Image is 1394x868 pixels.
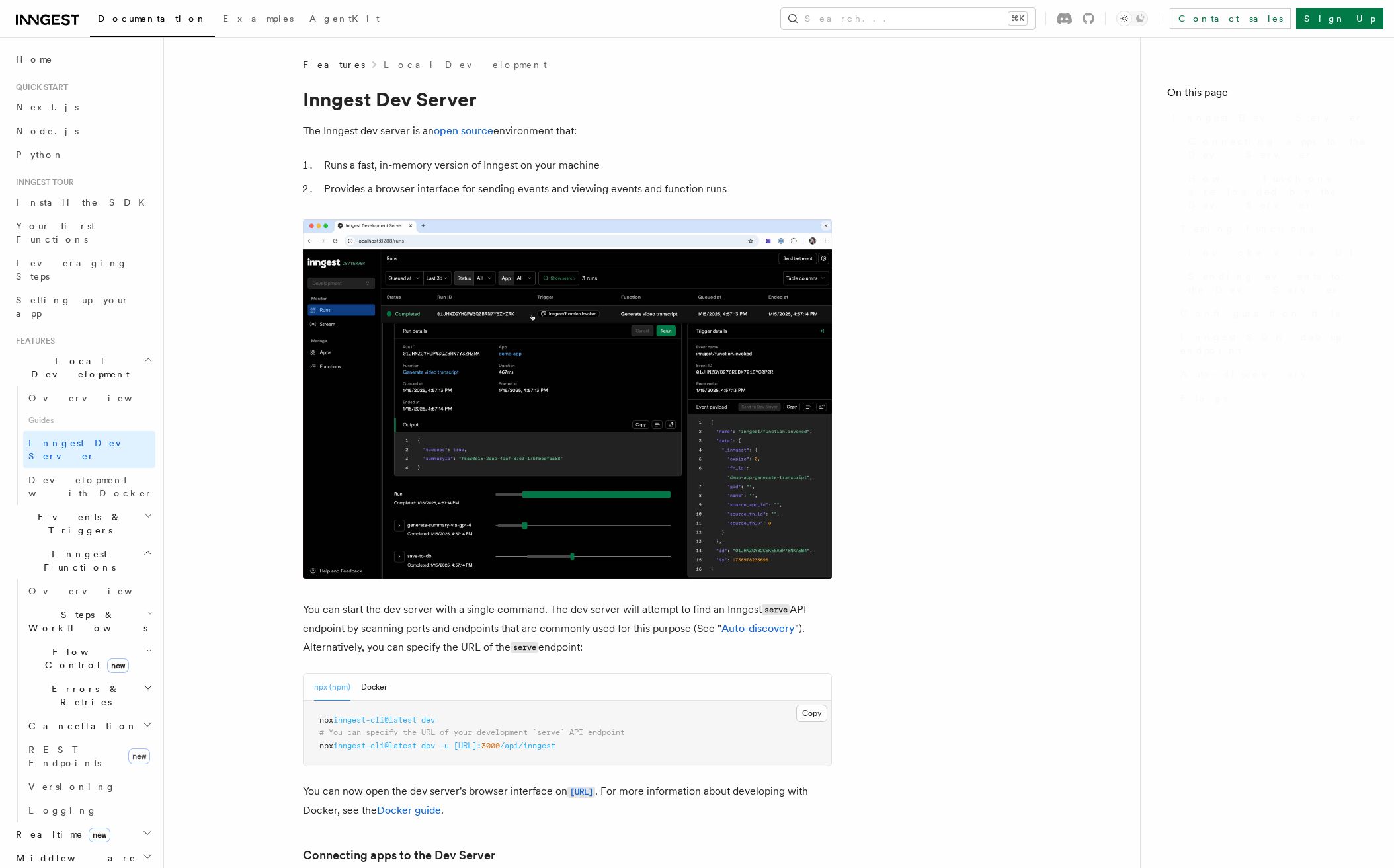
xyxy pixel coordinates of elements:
span: Cancellation [23,719,138,732]
span: Realtime [11,828,110,841]
div: Inngest Functions [11,579,155,822]
button: Inngest Functions [11,542,155,579]
span: dev [421,715,435,725]
a: Overview [23,386,155,410]
img: Dev Server Demo [303,219,832,579]
span: Features [303,58,365,71]
span: Auto-discovery [1180,368,1306,381]
span: Inngest tour [11,177,74,188]
a: Testing functions [1175,217,1368,241]
span: Your first Functions [16,221,95,245]
a: Next.js [11,95,155,119]
a: Development with Docker [23,468,155,505]
button: Cancellation [23,714,155,738]
span: Flow Control [23,645,145,672]
button: Flow Controlnew [23,640,155,677]
span: -u [440,741,449,750]
a: AgentKit [302,4,388,36]
button: Copy [796,705,827,722]
button: Search...⌘K [781,8,1035,29]
p: You can now open the dev server's browser interface on . For more information about developing wi... [303,782,832,820]
a: Documentation [90,4,215,37]
a: Sign Up [1296,8,1383,29]
span: [URL]: [454,741,481,750]
a: Leveraging Steps [11,251,155,288]
a: Local Development [384,58,547,71]
span: Configuration file [1180,307,1342,320]
span: Features [11,336,55,346]
span: How functions are loaded by the Dev Server [1188,172,1368,212]
a: Sending events to the Dev Server [1183,264,1368,301]
span: REST Endpoints [28,744,101,768]
span: Invoke via UI [1188,246,1364,259]
span: Setting up your app [16,295,130,319]
span: new [128,748,150,764]
span: Versioning [28,781,116,792]
span: Documentation [98,13,207,24]
span: 3000 [481,741,500,750]
span: new [107,658,129,673]
a: Auto-discovery [1175,362,1368,386]
a: Examples [215,4,302,36]
a: Install the SDK [11,190,155,214]
a: Contact sales [1170,8,1291,29]
p: You can start the dev server with a single command. The dev server will attempt to find an Innges... [303,600,832,657]
span: Local Development [11,354,144,381]
button: Toggle dark mode [1116,11,1148,26]
button: Local Development [11,349,155,386]
span: Testing functions [1180,222,1313,235]
a: Node.js [11,119,155,143]
li: Provides a browser interface for sending events and viewing events and function runs [320,180,832,198]
a: REST Endpointsnew [23,738,155,775]
span: Node.js [16,126,79,136]
span: Connecting apps to the Dev Server [1188,135,1368,161]
span: Inngest Dev Server [1172,111,1363,124]
code: serve [511,642,538,653]
span: inngest-cli@latest [333,741,417,750]
code: serve [762,604,790,615]
span: # You can specify the URL of your development `serve` API endpoint [319,728,625,737]
button: npx (npm) [314,674,350,701]
span: Sending events to the Dev Server [1188,270,1368,296]
span: Inngest Dev Server [28,438,142,461]
button: Events & Triggers [11,505,155,542]
span: Quick start [11,82,68,93]
h4: On this page [1167,85,1368,106]
button: Errors & Retries [23,677,155,714]
a: open source [434,124,493,137]
span: npx [319,741,333,750]
span: Examples [223,13,294,24]
span: Errors & Retries [23,682,143,709]
h1: Inngest Dev Server [303,87,832,111]
span: Guides [23,410,155,431]
span: Steps & Workflows [23,608,147,635]
button: Steps & Workflows [23,603,155,640]
a: Versioning [23,775,155,799]
span: Inngest Functions [11,547,143,574]
span: Flags [1180,391,1227,405]
span: dev [421,741,435,750]
a: Connecting apps to the Dev Server [303,846,495,865]
span: npx [319,715,333,725]
a: Inngest Dev Server [23,431,155,468]
a: Overview [23,579,155,603]
a: Setting up your app [11,288,155,325]
a: How functions are loaded by the Dev Server [1183,167,1368,217]
button: Realtimenew [11,822,155,846]
span: /api/inngest [500,741,555,750]
a: Logging [23,799,155,822]
span: Inngest SDK debug endpoint [1180,331,1368,357]
a: Docker guide [377,804,441,816]
a: Inngest SDK debug endpoint [1175,325,1368,362]
a: Home [11,48,155,71]
a: Your first Functions [11,214,155,251]
span: Overview [28,586,165,596]
span: inngest-cli@latest [333,715,417,725]
span: Middleware [11,851,136,865]
a: Connecting apps to the Dev Server [1183,130,1368,167]
span: AgentKit [309,13,380,24]
span: Python [16,149,64,160]
span: Leveraging Steps [16,258,128,282]
span: Development with Docker [28,475,153,498]
a: [URL] [567,785,595,797]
